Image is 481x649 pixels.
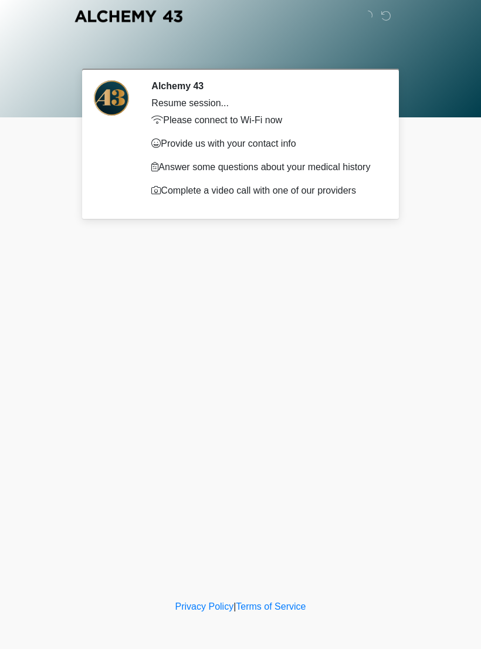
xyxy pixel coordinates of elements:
a: Privacy Policy [175,601,234,611]
p: Answer some questions about your medical history [151,160,378,174]
h1: ‎ ‎ ‎ ‎ [76,42,405,64]
p: Complete a video call with one of our providers [151,184,378,198]
p: Provide us with your contact info [151,137,378,151]
h2: Alchemy 43 [151,80,378,92]
a: | [233,601,236,611]
a: Terms of Service [236,601,306,611]
div: Resume session... [151,96,378,110]
img: Agent Avatar [94,80,129,116]
p: Please connect to Wi-Fi now [151,113,378,127]
img: Alchemy 43 Logo [73,9,184,23]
